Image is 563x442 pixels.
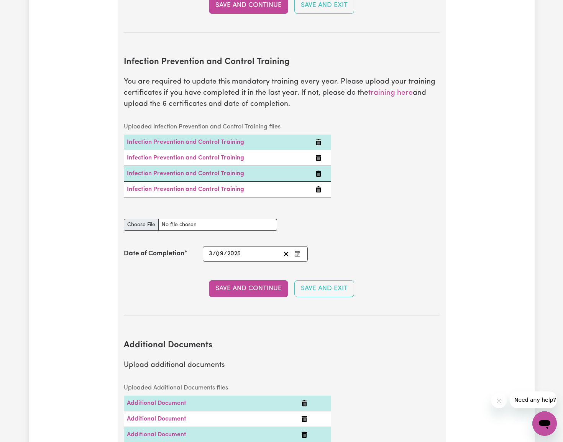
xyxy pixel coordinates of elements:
caption: Uploaded Infection Prevention and Control Training files [124,119,331,135]
input: -- [208,249,213,259]
h2: Additional Documents [124,340,440,351]
caption: Uploaded Additional Documents files [124,380,331,396]
button: Delete Additional Document [301,430,307,439]
p: Upload additional documents [124,360,440,371]
button: Delete Infection Prevention and Control Training [315,153,322,163]
button: Delete Infection Prevention and Control Training [315,138,322,147]
button: Delete Infection Prevention and Control Training [315,185,322,194]
button: Enter the Date of Completion of your Infection Prevention and Control Training [292,249,303,259]
a: training here [368,89,413,97]
a: Infection Prevention and Control Training [127,155,244,161]
button: Delete Infection Prevention and Control Training [315,169,322,178]
a: Additional Document [127,400,186,406]
h2: Infection Prevention and Control Training [124,57,440,67]
button: Clear date [280,249,292,259]
iframe: Message from company [510,391,557,408]
iframe: Close message [491,393,507,408]
span: / [224,250,227,257]
button: Save and Exit [294,280,354,297]
span: / [213,250,216,257]
a: Additional Document [127,416,186,422]
iframe: Button to launch messaging window [532,411,557,436]
span: 0 [216,251,220,257]
button: Delete Additional Document [301,414,307,424]
a: Infection Prevention and Control Training [127,186,244,192]
input: ---- [227,249,241,259]
p: You are required to update this mandatory training every year. Please upload your training certif... [124,77,440,110]
button: Save and Continue [209,280,288,297]
a: Infection Prevention and Control Training [127,171,244,177]
input: -- [216,249,224,259]
button: Delete Additional Document [301,399,307,408]
a: Infection Prevention and Control Training [127,139,244,145]
a: Additional Document [127,432,186,438]
label: Date of Completion [124,249,184,259]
